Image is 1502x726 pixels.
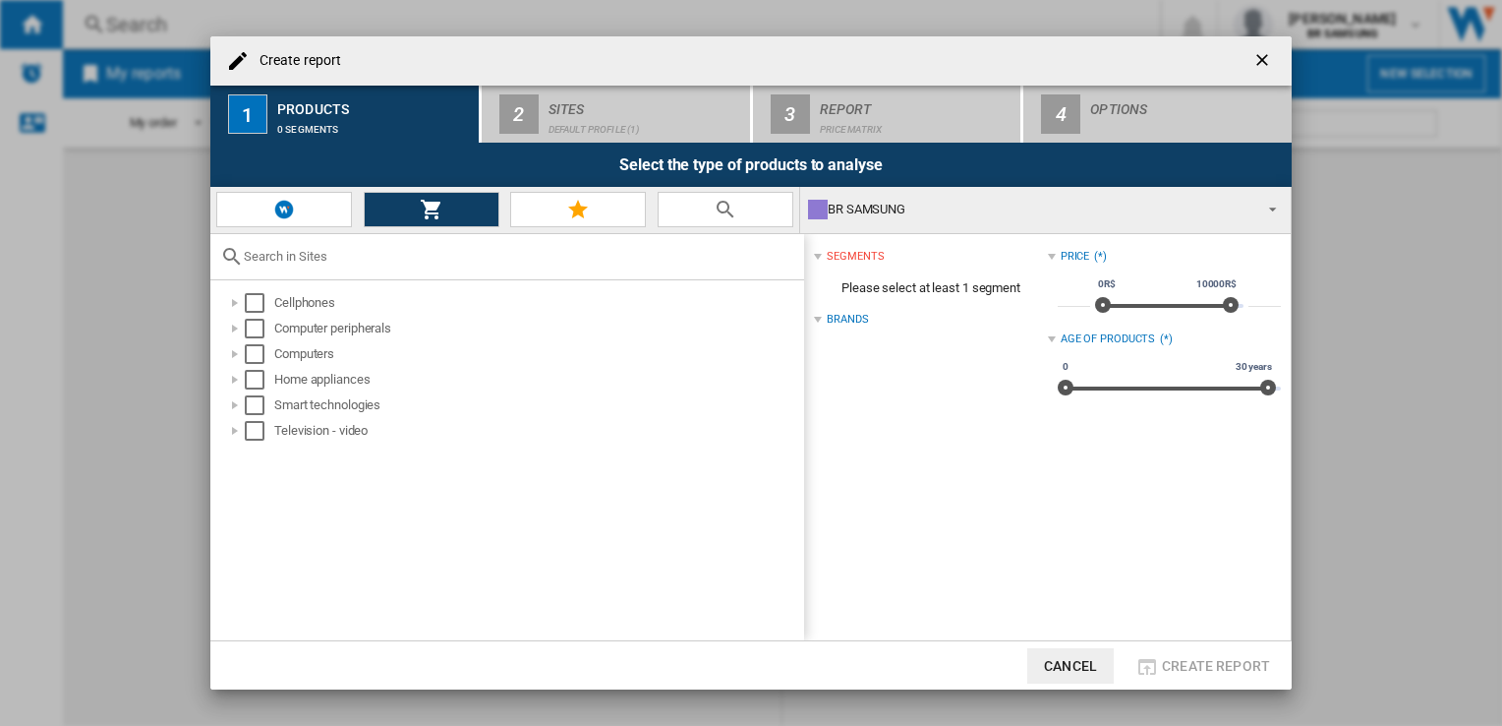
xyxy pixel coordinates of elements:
[549,93,742,114] div: Sites
[820,93,1013,114] div: Report
[245,293,274,313] md-checkbox: Select
[820,114,1013,135] div: Price Matrix
[274,370,801,390] div: Home appliances
[1060,359,1071,375] span: 0
[827,312,868,328] div: Brands
[1027,648,1114,684] button: Cancel
[245,344,274,364] md-checkbox: Select
[1129,648,1276,684] button: Create report
[277,114,471,135] div: 0 segments
[1244,41,1284,81] button: getI18NText('BUTTONS.CLOSE_DIALOG')
[210,143,1292,187] div: Select the type of products to analyse
[1193,276,1240,292] span: 10000R$
[245,370,274,390] md-checkbox: Select
[1061,332,1156,347] div: Age of products
[1252,50,1276,74] ng-md-icon: getI18NText('BUTTONS.CLOSE_DIALOG')
[274,421,801,441] div: Television - video
[482,86,752,143] button: 2 Sites Default profile (1)
[272,198,296,221] img: wiser-icon-blue.png
[245,395,274,415] md-checkbox: Select
[274,395,801,415] div: Smart technologies
[814,270,1047,307] span: Please select at least 1 segment
[277,93,471,114] div: Products
[753,86,1023,143] button: 3 Report Price Matrix
[274,319,801,338] div: Computer peripherals
[1162,658,1270,674] span: Create report
[499,94,539,134] div: 2
[228,94,267,134] div: 1
[250,51,341,71] h4: Create report
[827,249,884,265] div: segments
[245,421,274,441] md-checkbox: Select
[274,293,801,313] div: Cellphones
[274,344,801,364] div: Computers
[1095,276,1119,292] span: 0R$
[1233,359,1275,375] span: 30 years
[808,196,1251,223] div: BR SAMSUNG
[1023,86,1292,143] button: 4 Options
[1090,93,1284,114] div: Options
[1061,249,1090,265] div: Price
[771,94,810,134] div: 3
[210,86,481,143] button: 1 Products 0 segments
[549,114,742,135] div: Default profile (1)
[1041,94,1080,134] div: 4
[244,249,794,264] input: Search in Sites
[245,319,274,338] md-checkbox: Select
